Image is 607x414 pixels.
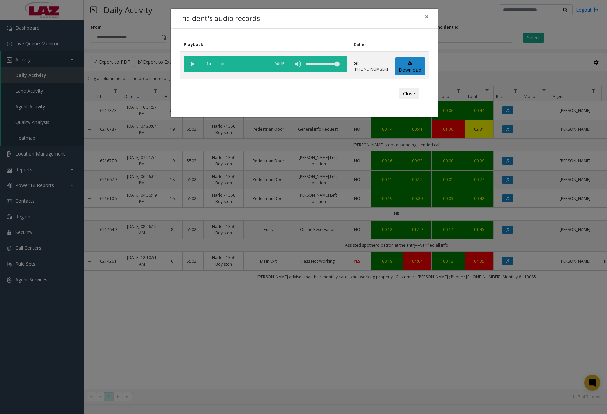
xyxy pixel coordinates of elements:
[221,56,266,72] div: scrub bar
[395,57,425,76] a: Download
[420,9,433,25] button: Close
[399,88,419,99] button: Close
[201,56,217,72] span: playback speed button
[180,13,260,24] h4: Incident's audio records
[350,38,391,51] th: Caller
[180,38,350,51] th: Playback
[425,12,429,21] span: ×
[354,60,388,72] p: tel:[PHONE_NUMBER]
[306,56,340,72] div: volume level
